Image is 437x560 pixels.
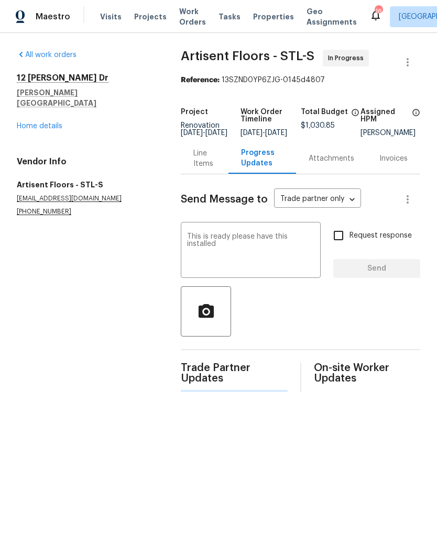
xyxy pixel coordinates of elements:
[100,12,122,22] span: Visits
[179,6,206,27] span: Work Orders
[301,108,348,116] h5: Total Budget
[181,122,227,137] span: Renovation
[241,148,283,169] div: Progress Updates
[349,230,412,241] span: Request response
[301,122,335,129] span: $1,030.85
[17,51,77,59] a: All work orders
[181,50,314,62] span: Artisent Floors - STL-S
[265,129,287,137] span: [DATE]
[187,233,314,270] textarea: This is ready please have this installed
[375,6,382,17] div: 16
[205,129,227,137] span: [DATE]
[218,13,241,20] span: Tasks
[241,129,263,137] span: [DATE]
[412,108,420,129] span: The hpm assigned to this work order.
[351,108,359,122] span: The total cost of line items that have been proposed by Opendoor. This sum includes line items th...
[17,156,156,167] h4: Vendor Info
[36,12,70,22] span: Maestro
[17,180,156,190] h5: Artisent Floors - STL-S
[181,129,203,137] span: [DATE]
[253,12,294,22] span: Properties
[181,76,220,84] b: Reference:
[241,108,300,123] h5: Work Order Timeline
[314,363,420,384] span: On-site Worker Updates
[360,108,409,123] h5: Assigned HPM
[309,153,354,164] div: Attachments
[360,129,420,137] div: [PERSON_NAME]
[181,129,227,137] span: -
[274,191,361,208] div: Trade partner only
[134,12,167,22] span: Projects
[379,153,408,164] div: Invoices
[307,6,357,27] span: Geo Assignments
[181,363,287,384] span: Trade Partner Updates
[17,122,62,130] a: Home details
[181,108,208,116] h5: Project
[181,75,420,85] div: 13SZND0YP6ZJG-0145d4807
[241,129,287,137] span: -
[193,148,216,169] div: Line Items
[181,194,268,205] span: Send Message to
[328,53,368,63] span: In Progress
